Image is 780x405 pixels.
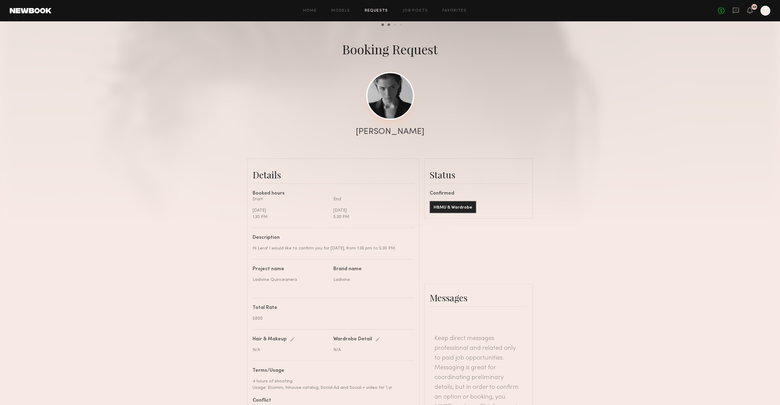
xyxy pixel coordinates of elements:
[333,347,409,353] div: N/A
[752,5,756,9] div: 30
[342,41,438,58] div: Booking Request
[430,191,527,196] div: Confirmed
[253,315,409,322] div: $800
[331,9,350,13] a: Models
[253,398,409,403] div: Conflict
[333,196,409,202] div: End:
[356,127,424,136] div: [PERSON_NAME]
[333,277,409,283] div: Ladivine
[430,201,476,213] button: H&MU & Wardrobe
[333,207,409,214] div: [DATE]
[333,214,409,220] div: 5:30 PM
[253,207,329,214] div: [DATE]
[430,169,527,181] div: Status
[253,169,414,181] div: Details
[253,245,409,252] div: Hi Lera! I would like to confirm you for [DATE], from 1:30 pm to 5:30 PM.
[253,214,329,220] div: 1:30 PM
[253,267,329,272] div: Project name
[253,306,409,310] div: Total Rate
[303,9,317,13] a: Home
[253,378,409,391] div: 4 hours of shooting Usage: Ecomm, Inhouse catalog, Social Ad and Social + video for 1 yr
[760,6,770,16] a: T
[442,9,466,13] a: Favorites
[365,9,388,13] a: Requests
[253,191,414,196] div: Booked hours
[253,235,409,240] div: Description
[430,292,527,304] div: Messages
[403,9,428,13] a: Job Posts
[253,337,287,342] div: Hair & Makeup
[253,277,329,283] div: Ladivine Quinceanera
[253,347,329,353] div: N/A
[253,368,409,373] div: Terms/Usage
[333,267,409,272] div: Brand name
[333,337,372,342] div: Wardrobe Detail
[253,196,329,202] div: Start:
